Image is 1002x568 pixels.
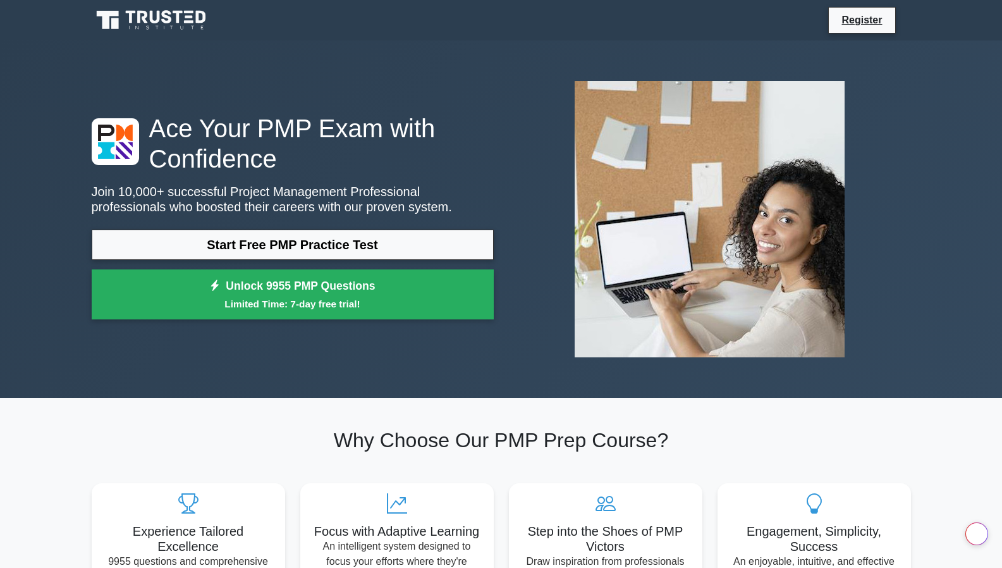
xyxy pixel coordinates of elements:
h2: Why Choose Our PMP Prep Course? [92,428,911,452]
small: Limited Time: 7-day free trial! [107,297,478,311]
h5: Focus with Adaptive Learning [310,524,484,539]
a: Unlock 9955 PMP QuestionsLimited Time: 7-day free trial! [92,269,494,320]
h5: Experience Tailored Excellence [102,524,275,554]
a: Start Free PMP Practice Test [92,230,494,260]
h5: Step into the Shoes of PMP Victors [519,524,692,554]
h5: Engagement, Simplicity, Success [728,524,901,554]
a: Register [834,12,889,28]
p: Join 10,000+ successful Project Management Professional professionals who boosted their careers w... [92,184,494,214]
h1: Ace Your PMP Exam with Confidence [92,113,494,174]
